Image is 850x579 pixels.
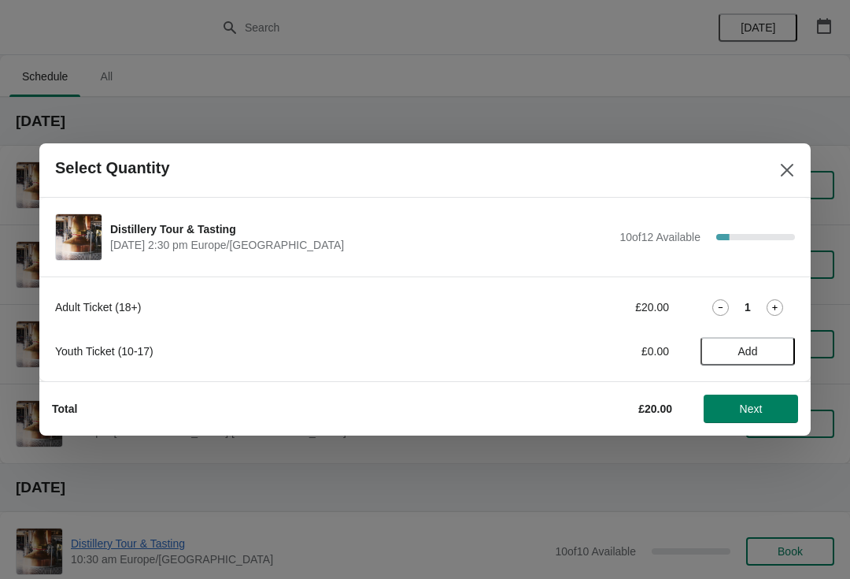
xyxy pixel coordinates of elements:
div: £20.00 [523,299,669,315]
span: Add [738,345,758,358]
button: Close [773,156,801,184]
strong: 1 [745,299,751,315]
span: Distillery Tour & Tasting [110,221,612,237]
span: [DATE] 2:30 pm Europe/[GEOGRAPHIC_DATA] [110,237,612,253]
strong: £20.00 [638,403,672,415]
div: £0.00 [523,343,669,359]
div: Youth Ticket (10-17) [55,343,492,359]
button: Add [700,337,795,366]
strong: Total [52,403,77,415]
button: Next [704,395,798,423]
span: 10 of 12 Available [619,231,700,243]
h2: Select Quantity [55,159,170,177]
img: Distillery Tour & Tasting | | August 25 | 2:30 pm Europe/London [56,214,102,260]
span: Next [740,403,763,415]
div: Adult Ticket (18+) [55,299,492,315]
